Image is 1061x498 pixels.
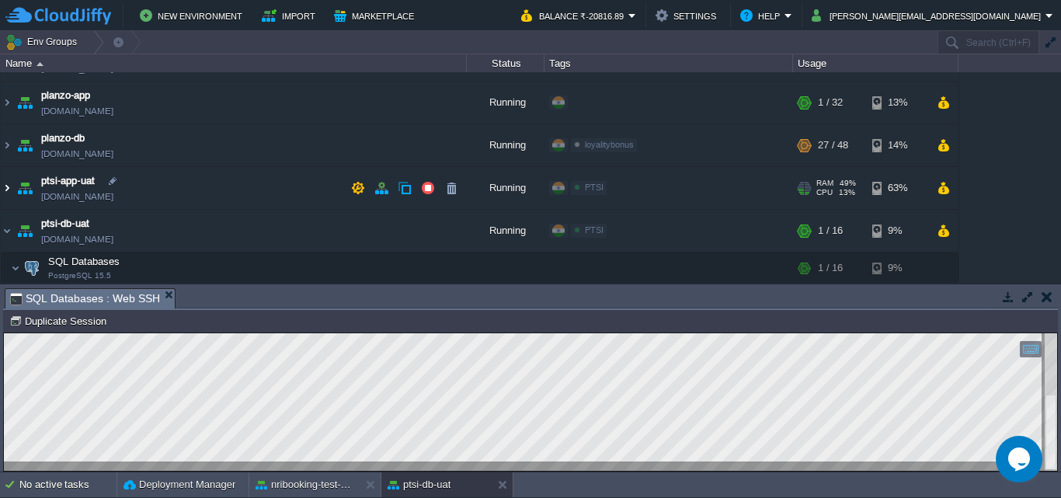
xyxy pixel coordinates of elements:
[262,6,320,25] button: Import
[872,124,923,166] div: 14%
[2,54,466,72] div: Name
[256,477,353,493] button: nribooking-test-postgres
[585,140,634,149] span: loyalitybonus
[41,216,89,232] a: ptsi-db-uat
[14,210,36,252] img: AMDAwAAAACH5BAEAAAAALAAAAAABAAEAAAICRAEAOw==
[872,167,923,209] div: 63%
[1,167,13,209] img: AMDAwAAAACH5BAEAAAAALAAAAAABAAEAAAICRAEAOw==
[872,210,923,252] div: 9%
[839,188,855,197] span: 13%
[740,6,784,25] button: Help
[10,289,160,308] span: SQL Databases : Web SSH
[47,255,122,268] span: SQL Databases
[14,124,36,166] img: AMDAwAAAACH5BAEAAAAALAAAAAABAAEAAAICRAEAOw==
[140,6,247,25] button: New Environment
[41,103,113,119] a: [DOMAIN_NAME]
[840,179,856,188] span: 49%
[41,232,113,247] span: [DOMAIN_NAME]
[21,252,43,284] img: AMDAwAAAACH5BAEAAAAALAAAAAABAAEAAAICRAEAOw==
[816,188,833,197] span: CPU
[872,252,923,284] div: 9%
[545,54,792,72] div: Tags
[5,31,82,53] button: Env Groups
[1,82,13,124] img: AMDAwAAAACH5BAEAAAAALAAAAAABAAEAAAICRAEAOw==
[818,210,843,252] div: 1 / 16
[41,131,85,146] a: planzo-db
[818,252,843,284] div: 1 / 16
[41,146,113,162] span: [DOMAIN_NAME]
[41,189,113,204] span: [DOMAIN_NAME]
[521,6,628,25] button: Balance ₹-20816.89
[14,82,36,124] img: AMDAwAAAACH5BAEAAAAALAAAAAABAAEAAAICRAEAOw==
[467,167,544,209] div: Running
[467,124,544,166] div: Running
[996,436,1045,482] iframe: chat widget
[11,252,20,284] img: AMDAwAAAACH5BAEAAAAALAAAAAABAAEAAAICRAEAOw==
[41,88,90,103] a: planzo-app
[818,124,848,166] div: 27 / 48
[816,179,833,188] span: RAM
[388,477,450,493] button: ptsi-db-uat
[5,6,111,26] img: CloudJiffy
[334,6,419,25] button: Marketplace
[1,210,13,252] img: AMDAwAAAACH5BAEAAAAALAAAAAABAAEAAAICRAEAOw==
[467,210,544,252] div: Running
[467,82,544,124] div: Running
[468,54,544,72] div: Status
[812,6,1045,25] button: [PERSON_NAME][EMAIL_ADDRESS][DOMAIN_NAME]
[47,256,122,267] a: SQL DatabasesPostgreSQL 15.5
[41,173,95,189] a: ptsi-app-uat
[656,6,721,25] button: Settings
[872,82,923,124] div: 13%
[818,82,843,124] div: 1 / 32
[48,271,111,280] span: PostgreSQL 15.5
[14,167,36,209] img: AMDAwAAAACH5BAEAAAAALAAAAAABAAEAAAICRAEAOw==
[585,225,604,235] span: PTSI
[19,472,117,497] div: No active tasks
[585,183,604,192] span: PTSI
[1,124,13,166] img: AMDAwAAAACH5BAEAAAAALAAAAAABAAEAAAICRAEAOw==
[9,314,111,328] button: Duplicate Session
[794,54,958,72] div: Usage
[37,62,43,66] img: AMDAwAAAACH5BAEAAAAALAAAAAABAAEAAAICRAEAOw==
[123,477,235,493] button: Deployment Manager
